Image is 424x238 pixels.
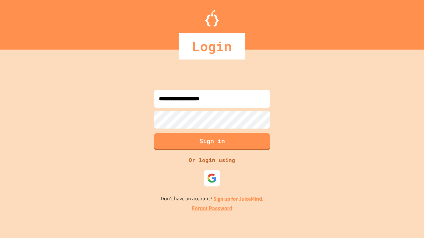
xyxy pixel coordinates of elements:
button: Sign in [154,133,270,150]
iframe: chat widget [369,183,417,211]
img: google-icon.svg [207,173,217,183]
div: Login [179,33,245,59]
p: Don't have an account? [161,195,264,203]
div: Or login using [185,156,238,164]
iframe: chat widget [396,212,417,231]
a: Sign up for JuiceMind. [213,195,264,202]
img: Logo.svg [205,10,219,26]
a: Forgot Password [192,205,232,213]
